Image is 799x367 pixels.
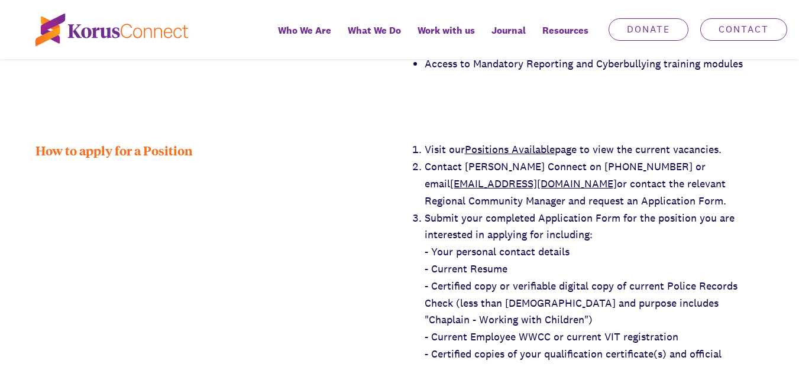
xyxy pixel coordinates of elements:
[425,141,764,158] li: Visit our page to view the current vacancies.
[270,17,339,59] a: Who We Are
[425,56,764,73] li: Access to Mandatory Reporting and Cyberbullying training modules
[450,177,617,190] a: [EMAIL_ADDRESS][DOMAIN_NAME]
[278,22,331,39] span: Who We Are
[348,22,401,39] span: What We Do
[425,158,764,209] li: Contact [PERSON_NAME] Connect on [PHONE_NUMBER] or email or contact the relevant Regional Communi...
[418,22,475,39] span: Work with us
[339,17,409,59] a: What We Do
[35,14,188,46] img: korus-connect%2Fc5177985-88d5-491d-9cd7-4a1febad1357_logo.svg
[483,17,534,59] a: Journal
[609,18,688,41] a: Donate
[491,22,526,39] span: Journal
[534,17,597,59] div: Resources
[409,17,483,59] a: Work with us
[465,142,555,156] a: Positions Available
[700,18,787,41] a: Contact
